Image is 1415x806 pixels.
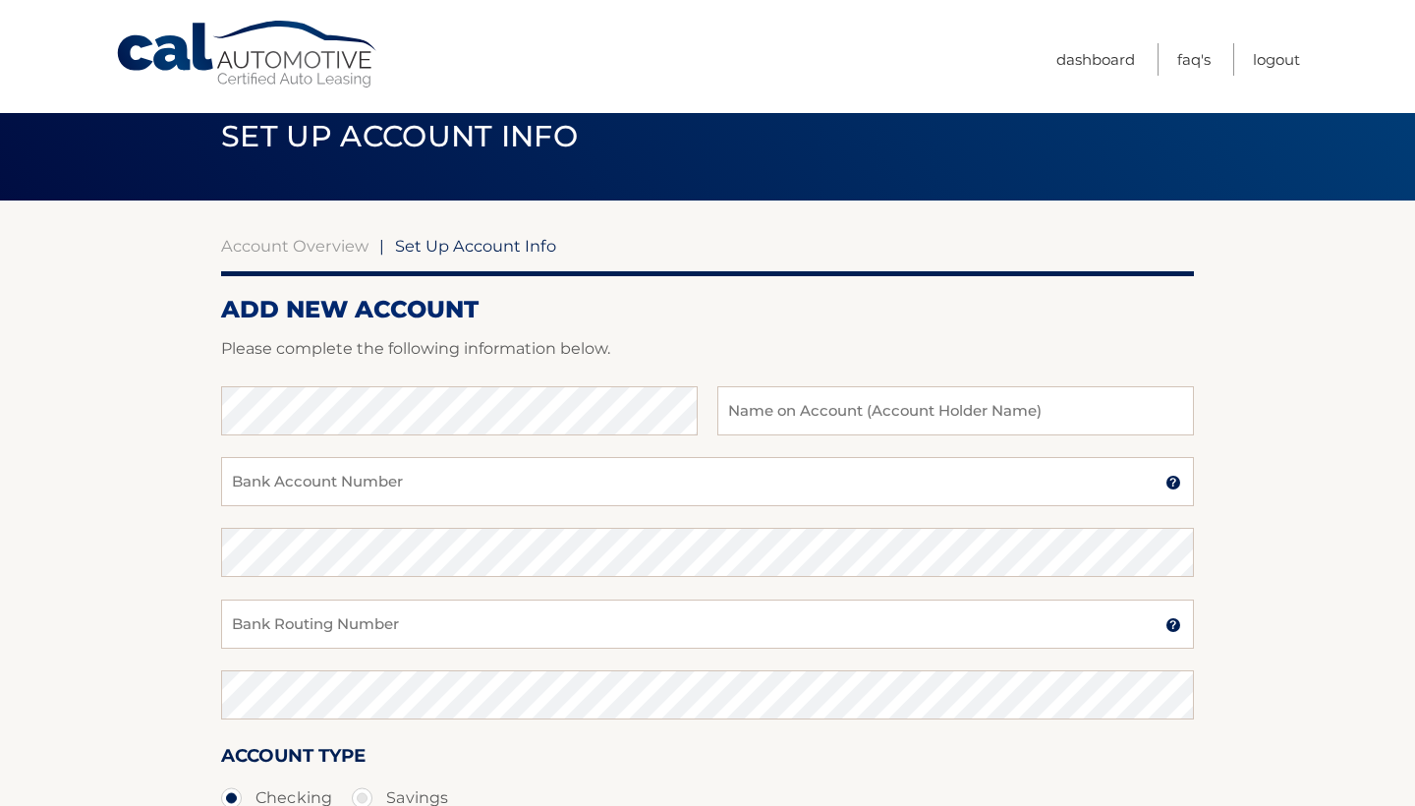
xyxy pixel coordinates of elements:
[221,295,1194,324] h2: ADD NEW ACCOUNT
[1177,43,1211,76] a: FAQ's
[395,236,556,256] span: Set Up Account Info
[221,741,366,777] label: Account Type
[379,236,384,256] span: |
[221,600,1194,649] input: Bank Routing Number
[1165,475,1181,490] img: tooltip.svg
[717,386,1194,435] input: Name on Account (Account Holder Name)
[221,457,1194,506] input: Bank Account Number
[221,236,368,256] a: Account Overview
[1056,43,1135,76] a: Dashboard
[1165,617,1181,633] img: tooltip.svg
[221,335,1194,363] p: Please complete the following information below.
[221,118,578,154] span: Set Up Account Info
[115,20,380,89] a: Cal Automotive
[1253,43,1300,76] a: Logout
